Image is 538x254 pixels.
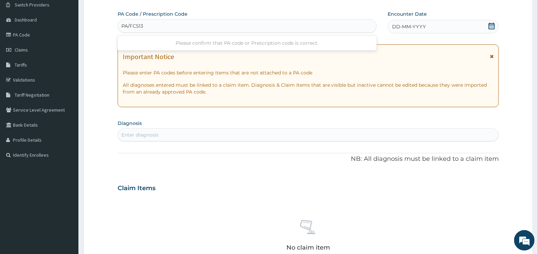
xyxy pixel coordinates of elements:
label: Diagnosis [118,120,142,127]
div: Minimize live chat window [112,3,128,20]
div: Chat with us now [35,38,115,47]
h1: Important Notice [123,53,174,60]
span: DD-MM-YYYY [392,23,426,30]
div: Enter diagnosis [121,131,159,138]
span: Dashboard [15,17,37,23]
label: Encounter Date [388,11,427,17]
p: NB: All diagnosis must be linked to a claim item [118,155,499,164]
textarea: Type your message and hit 'Enter' [3,176,130,200]
span: We're online! [40,81,94,150]
img: d_794563401_company_1708531726252_794563401 [13,34,28,51]
h3: Claim Items [118,185,155,192]
span: Switch Providers [15,2,49,8]
span: Claims [15,47,28,53]
span: Tariff Negotiation [15,92,49,98]
p: No claim item [286,244,330,251]
p: Please enter PA codes before entering items that are not attached to a PA code [123,69,494,76]
p: All diagnoses entered must be linked to a claim item. Diagnosis & Claim Items that are visible bu... [123,82,494,95]
div: Please confirm that PA code or Prescription code is correct. [118,37,377,49]
span: Tariffs [15,62,27,68]
label: PA Code / Prescription Code [118,11,188,17]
